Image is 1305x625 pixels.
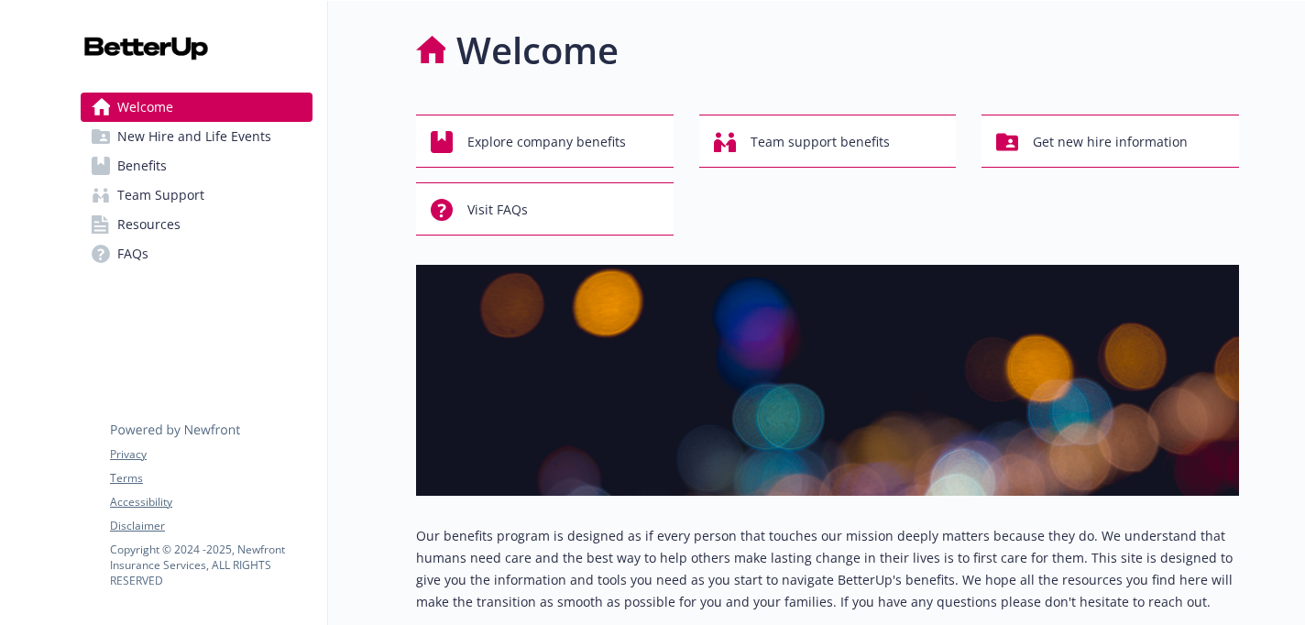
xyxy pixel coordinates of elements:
span: Team Support [117,181,204,210]
span: FAQs [117,239,148,269]
span: Visit FAQs [467,192,528,227]
span: Resources [117,210,181,239]
button: Explore company benefits [416,115,674,168]
span: Benefits [117,151,167,181]
img: overview page banner [416,265,1239,496]
p: Copyright © 2024 - 2025 , Newfront Insurance Services, ALL RIGHTS RESERVED [110,542,312,588]
button: Get new hire information [981,115,1239,168]
button: Visit FAQs [416,182,674,236]
a: Accessibility [110,494,312,510]
a: Resources [81,210,313,239]
a: FAQs [81,239,313,269]
button: Team support benefits [699,115,957,168]
a: Team Support [81,181,313,210]
h1: Welcome [456,23,619,78]
a: Disclaimer [110,518,312,534]
a: New Hire and Life Events [81,122,313,151]
p: Our benefits program is designed as if every person that touches our mission deeply matters becau... [416,525,1239,613]
span: Welcome [117,93,173,122]
a: Benefits [81,151,313,181]
span: Explore company benefits [467,125,626,159]
a: Welcome [81,93,313,122]
span: Get new hire information [1033,125,1188,159]
span: Team support benefits [751,125,890,159]
a: Terms [110,470,312,487]
a: Privacy [110,446,312,463]
span: New Hire and Life Events [117,122,271,151]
